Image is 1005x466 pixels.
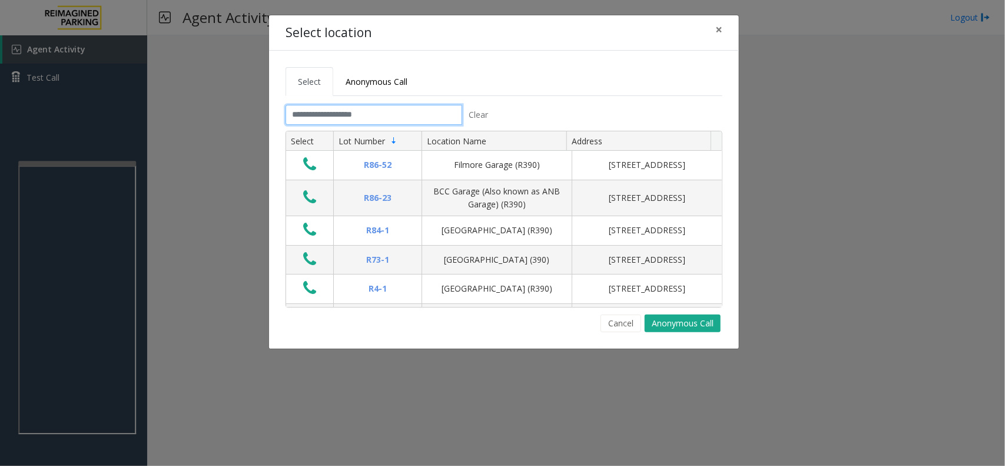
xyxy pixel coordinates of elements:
[579,282,715,295] div: [STREET_ADDRESS]
[427,135,486,147] span: Location Name
[341,224,414,237] div: R84-1
[341,253,414,266] div: R73-1
[579,253,715,266] div: [STREET_ADDRESS]
[339,135,385,147] span: Lot Number
[462,105,495,125] button: Clear
[286,131,333,151] th: Select
[298,76,321,87] span: Select
[429,282,565,295] div: [GEOGRAPHIC_DATA] (R390)
[341,158,414,171] div: R86-52
[715,21,722,38] span: ×
[389,136,399,146] span: Sortable
[341,191,414,204] div: R86-23
[346,76,407,87] span: Anonymous Call
[579,224,715,237] div: [STREET_ADDRESS]
[286,131,722,307] div: Data table
[579,191,715,204] div: [STREET_ADDRESS]
[645,315,721,332] button: Anonymous Call
[601,315,641,332] button: Cancel
[707,15,731,44] button: Close
[429,253,565,266] div: [GEOGRAPHIC_DATA] (390)
[579,158,715,171] div: [STREET_ADDRESS]
[429,185,565,211] div: BCC Garage (Also known as ANB Garage) (R390)
[286,67,722,96] ul: Tabs
[429,224,565,237] div: [GEOGRAPHIC_DATA] (R390)
[341,282,414,295] div: R4-1
[286,24,372,42] h4: Select location
[429,158,565,171] div: Filmore Garage (R390)
[572,135,602,147] span: Address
